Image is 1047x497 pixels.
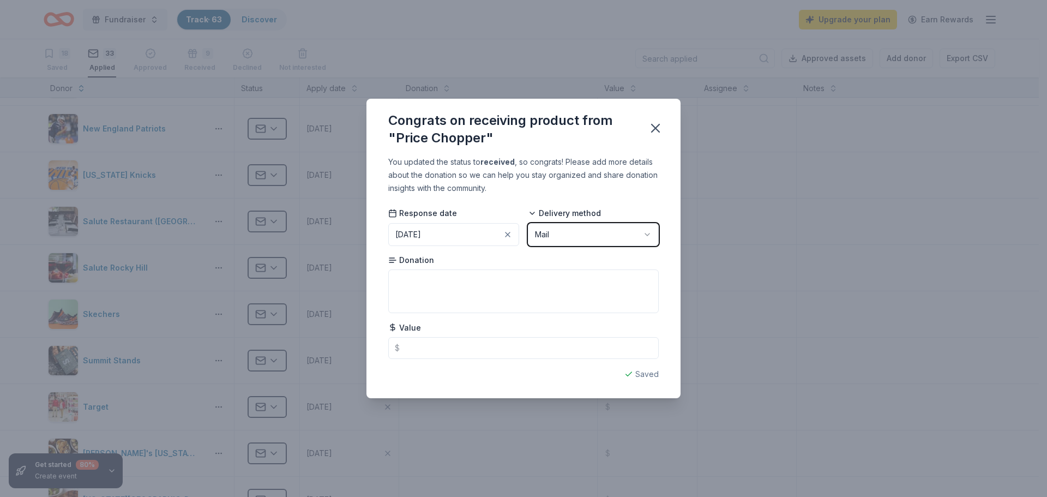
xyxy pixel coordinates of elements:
span: Delivery method [528,208,601,219]
span: Donation [388,255,434,266]
span: Response date [388,208,457,219]
button: [DATE] [388,223,519,246]
div: [DATE] [395,228,421,241]
div: Congrats on receiving product from "Price Chopper" [388,112,635,147]
span: Value [388,322,421,333]
b: received [480,157,515,166]
div: You updated the status to , so congrats! Please add more details about the donation so we can hel... [388,155,659,195]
